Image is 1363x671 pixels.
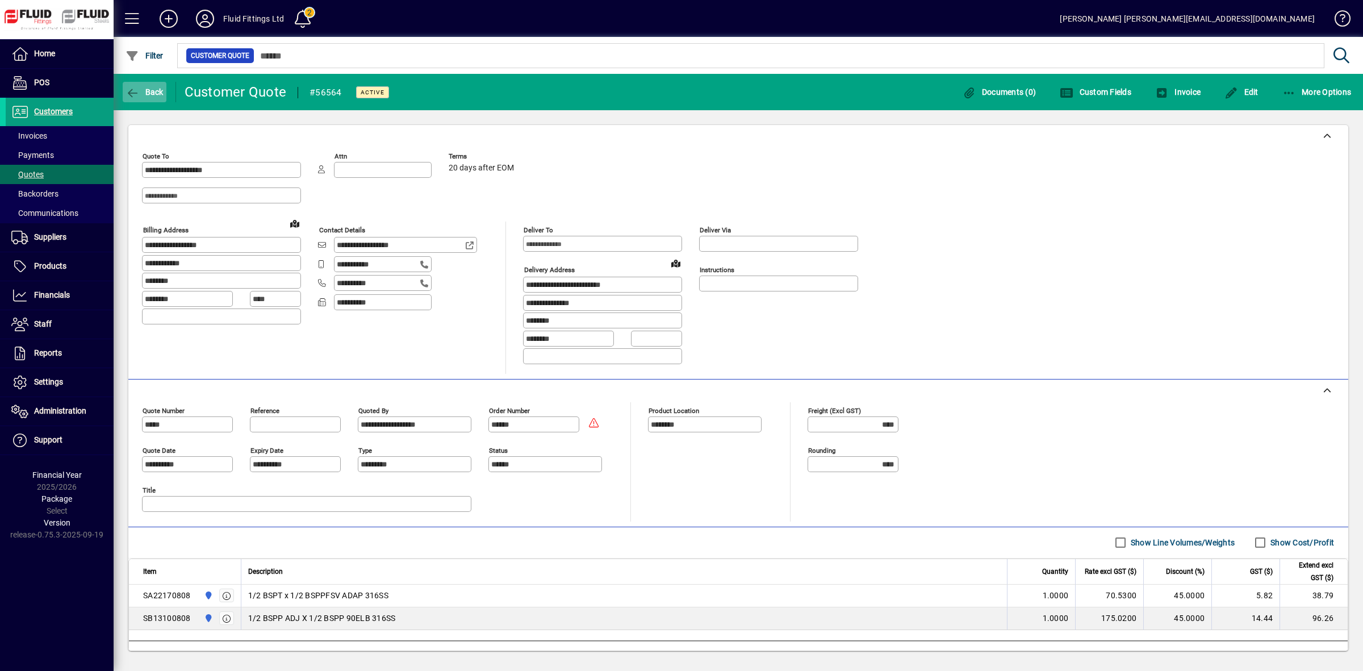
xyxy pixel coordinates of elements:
[1166,565,1205,578] span: Discount (%)
[1280,82,1354,102] button: More Options
[1280,607,1348,630] td: 96.26
[34,406,86,415] span: Administration
[6,281,114,310] a: Financials
[11,131,47,140] span: Invoices
[34,348,62,357] span: Reports
[34,49,55,58] span: Home
[34,232,66,241] span: Suppliers
[143,152,169,160] mat-label: Quote To
[1155,87,1201,97] span: Invoice
[6,69,114,97] a: POS
[41,494,72,503] span: Package
[34,261,66,270] span: Products
[34,377,63,386] span: Settings
[1268,537,1334,548] label: Show Cost/Profit
[223,10,284,28] div: Fluid Fittings Ltd
[34,319,52,328] span: Staff
[6,126,114,145] a: Invoices
[1152,82,1203,102] button: Invoice
[1082,612,1136,624] div: 175.0200
[34,290,70,299] span: Financials
[1082,590,1136,601] div: 70.5300
[6,165,114,184] a: Quotes
[959,82,1039,102] button: Documents (0)
[1282,87,1352,97] span: More Options
[1128,537,1235,548] label: Show Line Volumes/Weights
[489,406,530,414] mat-label: Order number
[6,184,114,203] a: Backorders
[489,446,508,454] mat-label: Status
[808,446,835,454] mat-label: Rounding
[1211,607,1280,630] td: 14.44
[143,590,191,601] div: SA22170808
[123,82,166,102] button: Back
[1222,82,1261,102] button: Edit
[1143,585,1211,607] td: 45.0000
[34,78,49,87] span: POS
[143,486,156,494] mat-label: Title
[361,89,384,96] span: Active
[524,226,553,234] mat-label: Deliver To
[1250,565,1273,578] span: GST ($)
[126,51,164,60] span: Filter
[114,82,176,102] app-page-header-button: Back
[150,9,187,29] button: Add
[449,153,517,160] span: Terms
[123,45,166,66] button: Filter
[126,87,164,97] span: Back
[1224,87,1259,97] span: Edit
[11,209,78,218] span: Communications
[248,590,388,601] span: 1/2 BSPT x 1/2 BSPPFSV ADAP 316SS
[143,565,157,578] span: Item
[286,214,304,232] a: View on map
[667,254,685,272] a: View on map
[1287,559,1333,584] span: Extend excl GST ($)
[358,446,372,454] mat-label: Type
[6,145,114,165] a: Payments
[6,368,114,397] a: Settings
[1060,87,1131,97] span: Custom Fields
[6,252,114,281] a: Products
[1060,10,1315,28] div: [PERSON_NAME] [PERSON_NAME][EMAIL_ADDRESS][DOMAIN_NAME]
[32,470,82,480] span: Financial Year
[11,170,44,179] span: Quotes
[1057,82,1134,102] button: Custom Fields
[44,518,70,527] span: Version
[143,612,191,624] div: SB13100808
[449,164,514,173] span: 20 days after EOM
[1043,612,1069,624] span: 1.0000
[11,189,58,198] span: Backorders
[1326,2,1349,39] a: Knowledge Base
[191,50,249,61] span: Customer Quote
[310,84,342,102] div: #56564
[6,40,114,68] a: Home
[201,612,214,624] span: AUCKLAND
[250,446,283,454] mat-label: Expiry date
[34,435,62,444] span: Support
[1042,565,1068,578] span: Quantity
[201,589,214,602] span: AUCKLAND
[187,9,223,29] button: Profile
[1211,585,1280,607] td: 5.82
[808,406,861,414] mat-label: Freight (excl GST)
[34,107,73,116] span: Customers
[649,406,699,414] mat-label: Product location
[248,612,396,624] span: 1/2 BSPP ADJ X 1/2 BSPP 90ELB 316SS
[1280,585,1348,607] td: 38.79
[185,83,287,101] div: Customer Quote
[6,339,114,368] a: Reports
[6,203,114,223] a: Communications
[962,87,1036,97] span: Documents (0)
[358,406,388,414] mat-label: Quoted by
[6,223,114,252] a: Suppliers
[700,226,731,234] mat-label: Deliver via
[335,152,347,160] mat-label: Attn
[1143,607,1211,630] td: 45.0000
[248,565,283,578] span: Description
[11,151,54,160] span: Payments
[250,406,279,414] mat-label: Reference
[143,446,175,454] mat-label: Quote date
[6,397,114,426] a: Administration
[6,426,114,455] a: Support
[1085,565,1136,578] span: Rate excl GST ($)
